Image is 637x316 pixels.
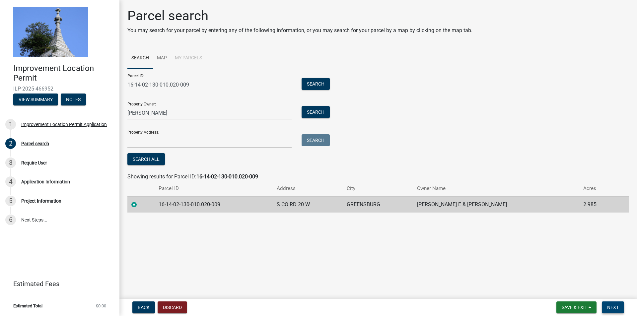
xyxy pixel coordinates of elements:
[579,196,615,213] td: 2.985
[21,199,61,203] div: Project Information
[5,176,16,187] div: 4
[13,97,58,102] wm-modal-confirm: Summary
[273,196,343,213] td: S CO RD 20 W
[21,141,49,146] div: Parcel search
[302,134,330,146] button: Search
[127,173,629,181] div: Showing results for Parcel ID:
[5,196,16,206] div: 5
[5,277,109,290] a: Estimated Fees
[155,196,273,213] td: 16-14-02-130-010.020-009
[556,301,597,313] button: Save & Exit
[155,181,273,196] th: Parcel ID
[13,7,88,57] img: Decatur County, Indiana
[127,8,472,24] h1: Parcel search
[13,304,42,308] span: Estimated Total
[158,301,187,313] button: Discard
[602,301,624,313] button: Next
[132,301,155,313] button: Back
[138,305,150,310] span: Back
[127,153,165,165] button: Search All
[196,173,258,180] strong: 16-14-02-130-010.020-009
[13,64,114,83] h4: Improvement Location Permit
[153,48,171,69] a: Map
[21,160,47,165] div: Require User
[273,181,343,196] th: Address
[5,215,16,225] div: 6
[343,181,413,196] th: City
[13,86,106,92] span: ILP-2025-466952
[13,94,58,105] button: View Summary
[579,181,615,196] th: Acres
[96,304,106,308] span: $0.00
[127,48,153,69] a: Search
[302,106,330,118] button: Search
[21,122,107,127] div: Improvement Location Permit Application
[343,196,413,213] td: GREENSBURG
[5,158,16,168] div: 3
[413,181,579,196] th: Owner Name
[21,179,70,184] div: Application Information
[5,119,16,130] div: 1
[61,94,86,105] button: Notes
[562,305,587,310] span: Save & Exit
[127,27,472,34] p: You may search for your parcel by entering any of the following information, or you may search fo...
[413,196,579,213] td: [PERSON_NAME] E & [PERSON_NAME]
[302,78,330,90] button: Search
[607,305,619,310] span: Next
[61,97,86,102] wm-modal-confirm: Notes
[5,138,16,149] div: 2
